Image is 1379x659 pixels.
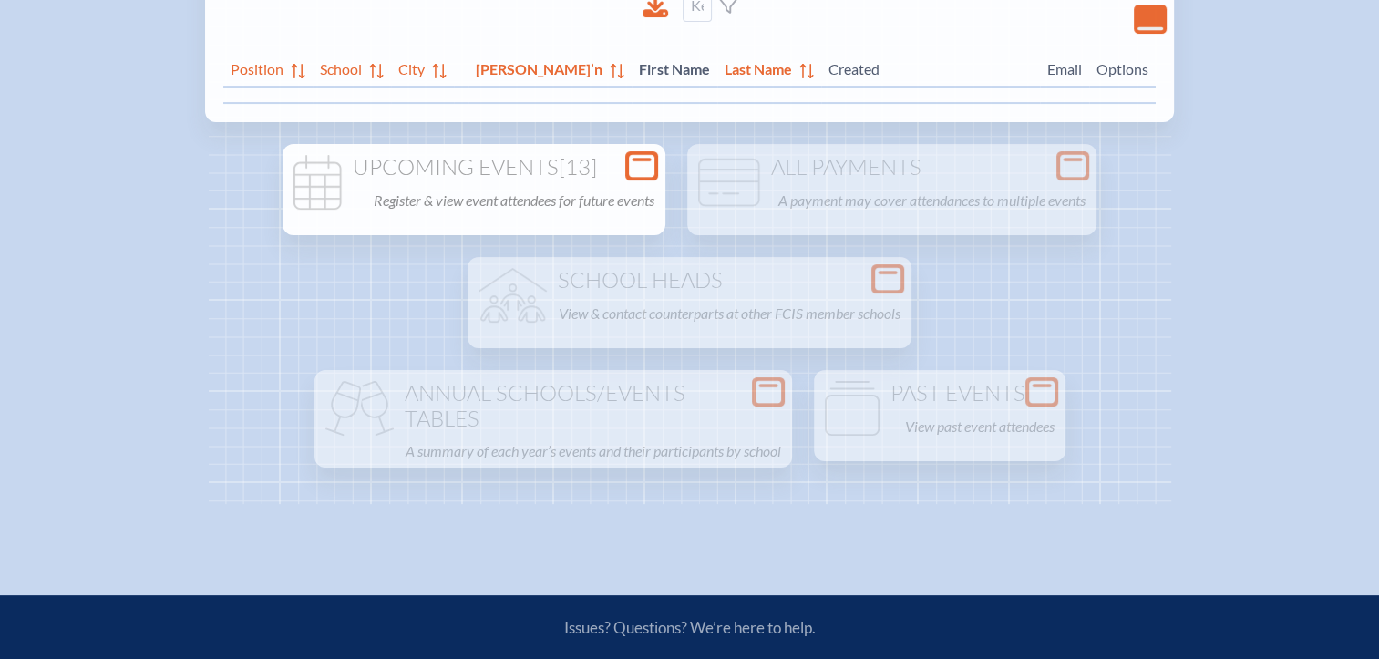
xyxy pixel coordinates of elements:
[374,188,654,213] p: Register & view event attendees for future events
[559,301,900,326] p: View & contact counterparts at other FCIS member schools
[725,57,792,78] span: Last Name
[406,438,781,464] p: A summary of each year’s events and their participants by school
[821,381,1058,407] h1: Past Events
[778,188,1086,213] p: A payment may cover attendances to multiple events
[231,57,283,78] span: Position
[475,268,904,293] h1: School Heads
[1096,57,1148,78] span: Options
[476,57,602,78] span: [PERSON_NAME]’n
[559,153,597,180] span: [13]
[398,57,425,78] span: City
[639,57,710,78] span: First Name
[322,381,785,431] h1: Annual Schools/Events Tables
[695,155,1089,180] h1: All Payments
[1047,57,1082,78] span: Email
[369,618,1011,637] p: Issues? Questions? We’re here to help.
[828,57,1033,78] span: Created
[905,414,1055,439] p: View past event attendees
[320,57,362,78] span: School
[290,155,658,180] h1: Upcoming Events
